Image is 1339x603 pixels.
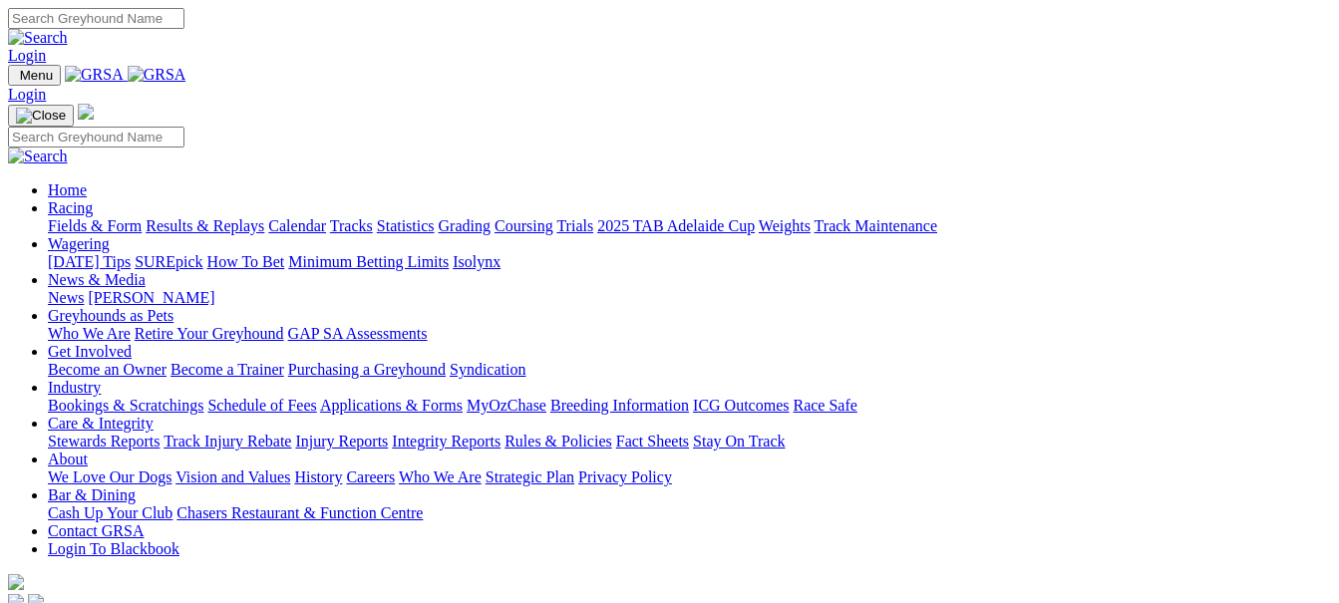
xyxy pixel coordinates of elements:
button: Toggle navigation [8,105,74,127]
a: Statistics [377,217,435,234]
a: SUREpick [135,253,202,270]
div: Racing [48,217,1331,235]
a: Login To Blackbook [48,540,179,557]
img: Search [8,148,68,165]
a: Retire Your Greyhound [135,325,284,342]
a: Cash Up Your Club [48,504,172,521]
a: Login [8,86,46,103]
div: Bar & Dining [48,504,1331,522]
a: Minimum Betting Limits [288,253,449,270]
a: Trials [556,217,593,234]
div: About [48,468,1331,486]
a: [DATE] Tips [48,253,131,270]
a: Industry [48,379,101,396]
a: Fact Sheets [616,433,689,450]
img: Close [16,108,66,124]
a: Stay On Track [693,433,785,450]
a: Wagering [48,235,110,252]
img: Search [8,29,68,47]
a: Schedule of Fees [207,397,316,414]
a: Purchasing a Greyhound [288,361,446,378]
a: News & Media [48,271,146,288]
a: Track Injury Rebate [164,433,291,450]
img: GRSA [65,66,124,84]
a: Login [8,47,46,64]
a: Results & Replays [146,217,264,234]
div: News & Media [48,289,1331,307]
a: History [294,468,342,485]
a: Contact GRSA [48,522,144,539]
a: MyOzChase [467,397,546,414]
a: Get Involved [48,343,132,360]
a: Vision and Values [175,468,290,485]
a: ICG Outcomes [693,397,789,414]
a: Bar & Dining [48,486,136,503]
a: [PERSON_NAME] [88,289,214,306]
a: Racing [48,199,93,216]
a: GAP SA Assessments [288,325,428,342]
a: Greyhounds as Pets [48,307,173,324]
a: Grading [439,217,491,234]
img: GRSA [128,66,186,84]
a: Home [48,181,87,198]
div: Wagering [48,253,1331,271]
a: Isolynx [453,253,501,270]
a: Who We Are [48,325,131,342]
a: Race Safe [793,397,856,414]
a: Breeding Information [550,397,689,414]
a: How To Bet [207,253,285,270]
a: Strategic Plan [486,468,574,485]
img: logo-grsa-white.png [8,574,24,590]
a: Careers [346,468,395,485]
a: Coursing [495,217,553,234]
a: Integrity Reports [392,433,501,450]
a: Stewards Reports [48,433,160,450]
a: We Love Our Dogs [48,468,171,485]
a: Weights [759,217,811,234]
a: Tracks [330,217,373,234]
a: Applications & Forms [320,397,463,414]
a: Become a Trainer [170,361,284,378]
a: About [48,451,88,467]
a: Track Maintenance [815,217,937,234]
a: Chasers Restaurant & Function Centre [176,504,423,521]
div: Care & Integrity [48,433,1331,451]
a: Calendar [268,217,326,234]
a: Injury Reports [295,433,388,450]
div: Get Involved [48,361,1331,379]
button: Toggle navigation [8,65,61,86]
img: logo-grsa-white.png [78,104,94,120]
a: Privacy Policy [578,468,672,485]
a: Syndication [450,361,525,378]
a: Become an Owner [48,361,167,378]
a: Care & Integrity [48,415,154,432]
a: Who We Are [399,468,482,485]
a: News [48,289,84,306]
a: Fields & Form [48,217,142,234]
input: Search [8,8,184,29]
a: Bookings & Scratchings [48,397,203,414]
span: Menu [20,68,53,83]
div: Greyhounds as Pets [48,325,1331,343]
a: Rules & Policies [504,433,612,450]
div: Industry [48,397,1331,415]
a: 2025 TAB Adelaide Cup [597,217,755,234]
input: Search [8,127,184,148]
